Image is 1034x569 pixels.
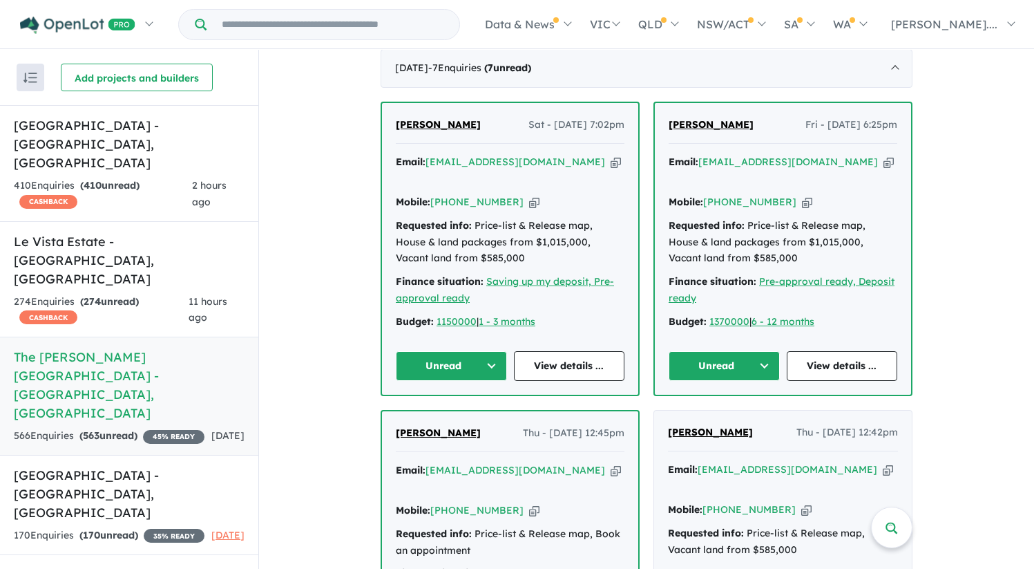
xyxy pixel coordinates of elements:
button: Copy [883,463,893,477]
button: Copy [529,195,539,209]
a: [EMAIL_ADDRESS][DOMAIN_NAME] [698,156,878,168]
a: 6 - 12 months [751,315,814,328]
strong: Budget: [396,315,434,328]
h5: The [PERSON_NAME][GEOGRAPHIC_DATA] - [GEOGRAPHIC_DATA] , [GEOGRAPHIC_DATA] [14,348,245,422]
strong: ( unread) [484,62,531,74]
button: Copy [529,503,539,518]
a: [PERSON_NAME] [668,425,753,441]
img: Openlot PRO Logo White [20,17,135,34]
span: [PERSON_NAME] [396,118,481,131]
a: [EMAIL_ADDRESS][DOMAIN_NAME] [698,463,877,476]
div: | [669,314,897,330]
div: Price-list & Release map, Vacant land from $585,000 [668,525,898,559]
a: [EMAIL_ADDRESS][DOMAIN_NAME] [425,464,605,476]
strong: Mobile: [668,503,702,516]
strong: ( unread) [80,295,139,308]
strong: ( unread) [80,179,140,192]
span: 7 [488,62,493,74]
a: [PERSON_NAME] [669,117,754,133]
button: Copy [611,463,621,478]
input: Try estate name, suburb, builder or developer [209,10,457,39]
button: Add projects and builders [61,64,213,91]
span: Sat - [DATE] 7:02pm [528,117,624,133]
span: 45 % READY [143,430,204,444]
a: [PHONE_NUMBER] [430,196,524,208]
a: Pre-approval ready, Deposit ready [669,275,894,304]
button: Unread [669,351,780,381]
span: Thu - [DATE] 12:42pm [796,425,898,441]
span: 35 % READY [144,529,204,543]
h5: [GEOGRAPHIC_DATA] - [GEOGRAPHIC_DATA] , [GEOGRAPHIC_DATA] [14,466,245,522]
span: 410 [84,179,102,192]
strong: Finance situation: [669,275,756,288]
span: [PERSON_NAME] [396,427,481,439]
a: 1370000 [709,315,749,328]
a: Saving up my deposit, Pre-approval ready [396,275,614,304]
div: Price-list & Release map, House & land packages from $1,015,000, Vacant land from $585,000 [669,218,897,267]
button: Copy [883,155,894,169]
strong: Mobile: [669,196,703,208]
img: sort.svg [23,73,37,83]
a: 1 - 3 months [479,315,535,328]
div: Price-list & Release map, House & land packages from $1,015,000, Vacant land from $585,000 [396,218,624,267]
h5: [GEOGRAPHIC_DATA] - [GEOGRAPHIC_DATA] , [GEOGRAPHIC_DATA] [14,116,245,172]
strong: Requested info: [669,219,745,232]
strong: ( unread) [79,529,138,541]
span: [DATE] [211,429,245,442]
div: Price-list & Release map, Book an appointment [396,526,624,559]
span: [PERSON_NAME] [669,118,754,131]
a: 1150000 [437,315,477,328]
strong: Requested info: [668,527,744,539]
span: [DATE] [211,529,245,541]
strong: Email: [396,156,425,168]
h5: Le Vista Estate - [GEOGRAPHIC_DATA] , [GEOGRAPHIC_DATA] [14,232,245,288]
span: 11 hours ago [189,295,227,324]
span: [PERSON_NAME].... [891,17,997,31]
strong: Requested info: [396,528,472,540]
a: View details ... [514,351,625,381]
span: 563 [83,429,99,442]
strong: Email: [668,463,698,476]
span: [PERSON_NAME] [668,426,753,438]
strong: Requested info: [396,219,472,232]
a: View details ... [787,351,898,381]
span: - 7 Enquir ies [428,62,531,74]
strong: Finance situation: [396,275,484,288]
span: Thu - [DATE] 12:45pm [523,425,624,442]
span: Fri - [DATE] 6:25pm [805,117,897,133]
a: [PHONE_NUMBER] [703,196,796,208]
span: CASHBACK [19,195,77,209]
span: 274 [84,295,101,308]
strong: Budget: [669,315,707,328]
button: Unread [396,351,507,381]
strong: Mobile: [396,196,430,208]
span: 170 [83,529,100,541]
div: | [396,314,624,330]
a: [PERSON_NAME] [396,425,481,442]
div: [DATE] [381,49,912,88]
strong: Mobile: [396,504,430,516]
a: [PHONE_NUMBER] [430,504,524,516]
div: 170 Enquir ies [14,528,204,544]
button: Copy [801,503,812,517]
div: 274 Enquir ies [14,294,189,327]
strong: ( unread) [79,429,137,442]
strong: Email: [669,156,698,168]
div: 410 Enquir ies [14,178,192,211]
a: [PERSON_NAME] [396,117,481,133]
div: 566 Enquir ies [14,428,204,445]
span: CASHBACK [19,310,77,324]
a: [EMAIL_ADDRESS][DOMAIN_NAME] [425,156,605,168]
span: 2 hours ago [192,179,227,208]
a: [PHONE_NUMBER] [702,503,796,516]
button: Copy [802,195,812,209]
strong: Email: [396,464,425,476]
button: Copy [611,155,621,169]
